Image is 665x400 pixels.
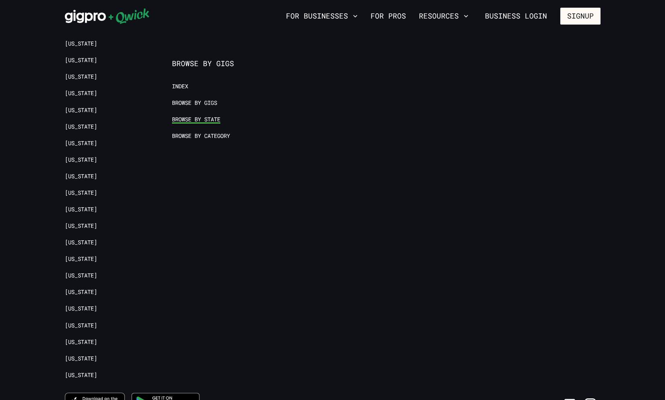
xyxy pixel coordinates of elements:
[65,56,97,64] a: [US_STATE]
[65,40,97,48] a: [US_STATE]
[65,73,97,81] a: [US_STATE]
[65,338,97,346] a: [US_STATE]
[172,116,220,123] a: Browse by State
[478,8,554,25] a: Business Login
[65,255,97,263] a: [US_STATE]
[65,123,97,131] a: [US_STATE]
[65,371,97,379] a: [US_STATE]
[65,288,97,296] a: [US_STATE]
[560,8,601,25] button: Signup
[65,355,97,362] a: [US_STATE]
[65,305,97,312] a: [US_STATE]
[65,206,97,213] a: [US_STATE]
[176,381,490,400] iframe: Netlify Drawer
[172,99,217,107] a: Browse by Gigs
[65,222,97,230] a: [US_STATE]
[65,140,97,147] a: [US_STATE]
[65,189,97,197] a: [US_STATE]
[172,83,188,90] a: Index
[283,9,361,23] button: For Businesses
[65,272,97,279] a: [US_STATE]
[65,106,97,114] a: [US_STATE]
[367,9,409,23] a: For Pros
[65,322,97,329] a: [US_STATE]
[172,59,279,68] span: Browse by Gigs
[65,90,97,97] a: [US_STATE]
[416,9,472,23] button: Resources
[65,239,97,246] a: [US_STATE]
[65,156,97,164] a: [US_STATE]
[65,173,97,180] a: [US_STATE]
[172,132,230,140] a: Browse by Category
